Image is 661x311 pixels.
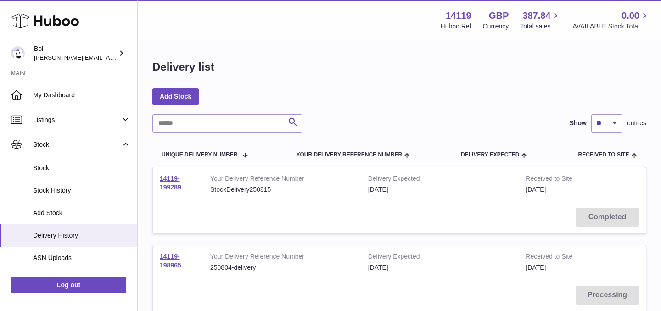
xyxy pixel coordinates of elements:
[210,185,354,194] div: StockDelivery250815
[520,22,561,31] span: Total sales
[33,116,121,124] span: Listings
[33,186,130,195] span: Stock History
[526,252,600,263] strong: Received to Site
[33,91,130,100] span: My Dashboard
[210,252,354,263] strong: Your Delivery Reference Number
[296,152,402,158] span: Your Delivery Reference Number
[34,44,117,62] div: Bol
[461,152,519,158] span: Delivery Expected
[446,10,471,22] strong: 14119
[368,263,512,272] div: [DATE]
[489,10,509,22] strong: GBP
[160,253,181,269] a: 14119-198965
[210,263,354,272] div: 250804-delivery
[578,152,629,158] span: Received to Site
[33,254,130,262] span: ASN Uploads
[526,174,600,185] strong: Received to Site
[622,10,639,22] span: 0.00
[33,209,130,217] span: Add Stock
[572,22,650,31] span: AVAILABLE Stock Total
[368,185,512,194] div: [DATE]
[33,164,130,172] span: Stock
[441,22,471,31] div: Huboo Ref
[160,175,181,191] a: 14119-199289
[368,252,512,263] strong: Delivery Expected
[570,119,587,128] label: Show
[152,88,199,105] a: Add Stock
[520,10,561,31] a: 387.84 Total sales
[526,186,546,193] span: [DATE]
[33,231,130,240] span: Delivery History
[526,264,546,271] span: [DATE]
[11,46,25,60] img: james.enever@bolfoods.com
[522,10,550,22] span: 387.84
[152,60,214,74] h1: Delivery list
[210,174,354,185] strong: Your Delivery Reference Number
[483,22,509,31] div: Currency
[34,54,184,61] span: [PERSON_NAME][EMAIL_ADDRESS][DOMAIN_NAME]
[162,152,237,158] span: Unique Delivery Number
[368,174,512,185] strong: Delivery Expected
[11,277,126,293] a: Log out
[33,140,121,149] span: Stock
[572,10,650,31] a: 0.00 AVAILABLE Stock Total
[627,119,646,128] span: entries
